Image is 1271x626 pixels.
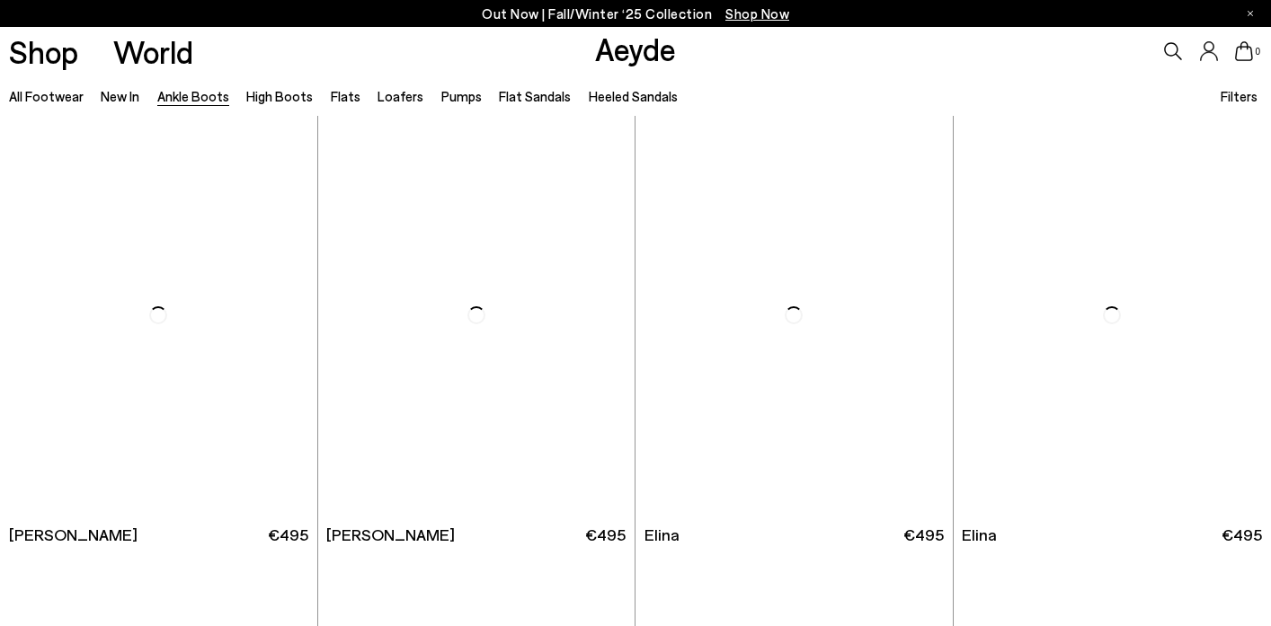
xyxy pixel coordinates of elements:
a: Heeled Sandals [589,88,678,104]
img: Elina Ankle Boots [635,116,953,514]
a: Ankle Boots [157,88,229,104]
a: World [113,36,193,67]
a: Flat Sandals [499,88,571,104]
span: Filters [1221,88,1258,104]
img: Gwen Lace-Up Boots [318,116,635,514]
span: €495 [1222,524,1262,546]
a: Shop [9,36,78,67]
a: Aeyde [595,30,676,67]
span: 0 [1253,47,1262,57]
a: All Footwear [9,88,84,104]
span: Elina [962,524,997,546]
a: 0 [1235,41,1253,61]
span: €495 [268,524,308,546]
a: Flats [331,88,360,104]
span: Navigate to /collections/new-in [725,5,789,22]
span: [PERSON_NAME] [9,524,138,546]
a: [PERSON_NAME] €495 [318,515,635,555]
span: €495 [903,524,944,546]
a: Pumps [441,88,482,104]
a: Elina €495 [635,515,953,555]
p: Out Now | Fall/Winter ‘25 Collection [482,3,789,25]
span: Elina [644,524,680,546]
span: €495 [585,524,626,546]
a: Loafers [378,88,423,104]
span: [PERSON_NAME] [326,524,455,546]
a: High Boots [246,88,313,104]
a: New In [101,88,139,104]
